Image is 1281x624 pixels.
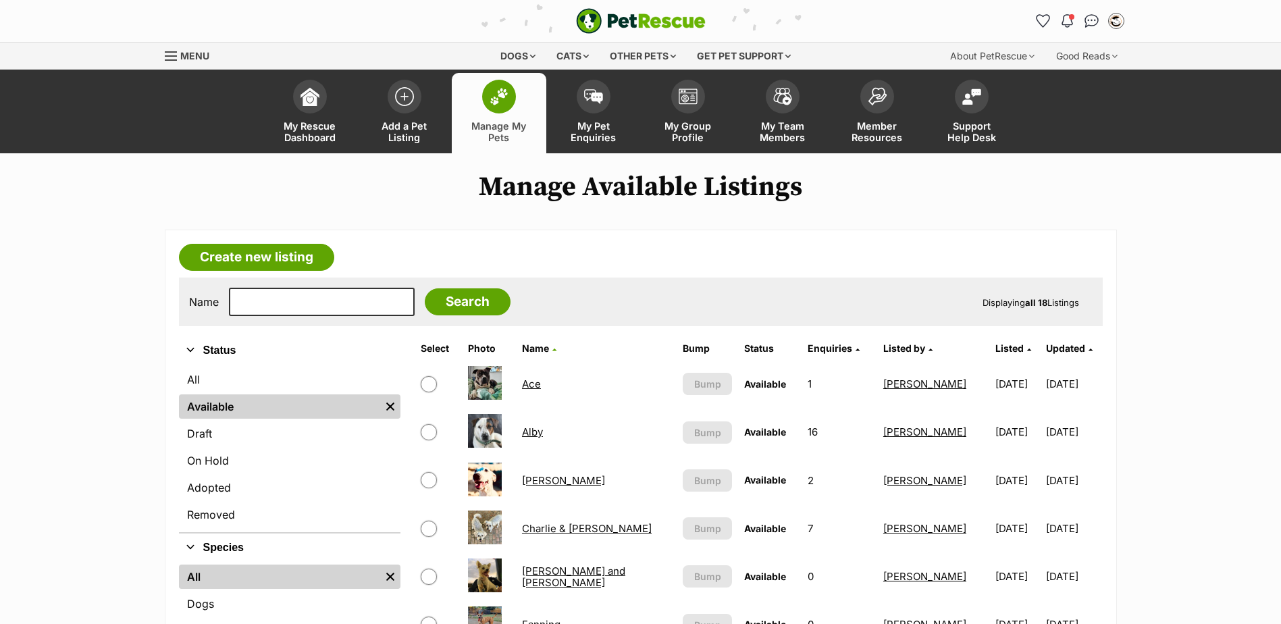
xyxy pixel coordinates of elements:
img: group-profile-icon-3fa3cf56718a62981997c0bc7e787c4b2cf8bcc04b72c1350f741eb67cf2f40e.svg [679,88,698,105]
a: Dogs [179,592,400,616]
img: dashboard-icon-eb2f2d2d3e046f16d808141f083e7271f6b2e854fb5c12c21221c1fb7104beca.svg [300,87,319,106]
a: [PERSON_NAME] and [PERSON_NAME] [522,565,625,589]
img: manage-my-pets-icon-02211641906a0b7f246fdf0571729dbe1e7629f14944591b6c1af311fb30b64b.svg [490,88,508,105]
a: [PERSON_NAME] [522,474,605,487]
span: Bump [694,425,721,440]
label: Name [189,296,219,308]
a: Draft [179,421,400,446]
a: Alby [522,425,543,438]
a: Name [522,342,556,354]
a: Updated [1046,342,1093,354]
a: [PERSON_NAME] [883,522,966,535]
a: Add a Pet Listing [357,73,452,153]
span: Available [744,523,786,534]
div: Cats [547,43,598,70]
span: Displaying Listings [983,297,1079,308]
button: Species [179,539,400,556]
span: My Rescue Dashboard [280,120,340,143]
img: logo-e224e6f780fb5917bec1dbf3a21bbac754714ae5b6737aabdf751b685950b380.svg [576,8,706,34]
td: [DATE] [990,553,1045,600]
button: Notifications [1057,10,1078,32]
td: [DATE] [990,361,1045,407]
td: [DATE] [1046,361,1101,407]
span: Available [744,426,786,438]
a: Favourites [1032,10,1054,32]
td: [DATE] [990,409,1045,455]
a: All [179,367,400,392]
a: My Pet Enquiries [546,73,641,153]
img: help-desk-icon-fdf02630f3aa405de69fd3d07c3f3aa587a6932b1a1747fa1d2bba05be0121f9.svg [962,88,981,105]
div: About PetRescue [941,43,1044,70]
td: [DATE] [1046,505,1101,552]
a: All [179,565,380,589]
a: My Rescue Dashboard [263,73,357,153]
button: My account [1105,10,1127,32]
img: pet-enquiries-icon-7e3ad2cf08bfb03b45e93fb7055b45f3efa6380592205ae92323e6603595dc1f.svg [584,89,603,104]
ul: Account quick links [1032,10,1127,32]
a: Member Resources [830,73,924,153]
a: PetRescue [576,8,706,34]
a: Ace [522,378,541,390]
button: Bump [683,373,733,395]
a: Remove filter [380,394,400,419]
a: Charlie & [PERSON_NAME] [522,522,652,535]
img: team-members-icon-5396bd8760b3fe7c0b43da4ab00e1e3bb1a5d9ba89233759b79545d2d3fc5d0d.svg [773,88,792,105]
td: 16 [802,409,877,455]
a: Listed by [883,342,933,354]
a: [PERSON_NAME] [883,570,966,583]
strong: all 18 [1025,297,1047,308]
span: Bump [694,569,721,583]
td: 0 [802,553,877,600]
img: notifications-46538b983faf8c2785f20acdc204bb7945ddae34d4c08c2a6579f10ce5e182be.svg [1062,14,1072,28]
span: Available [744,571,786,582]
button: Bump [683,469,733,492]
td: 1 [802,361,877,407]
span: Bump [694,521,721,536]
input: Search [425,288,511,315]
td: [DATE] [1046,409,1101,455]
a: Menu [165,43,219,67]
div: Good Reads [1047,43,1127,70]
span: Support Help Desk [941,120,1002,143]
a: Enquiries [808,342,860,354]
a: Conversations [1081,10,1103,32]
a: Available [179,394,380,419]
span: Updated [1046,342,1085,354]
a: [PERSON_NAME] [883,425,966,438]
th: Bump [677,338,738,359]
span: Bump [694,473,721,488]
th: Select [415,338,461,359]
td: [DATE] [990,457,1045,504]
button: Bump [683,421,733,444]
div: Dogs [491,43,545,70]
a: Removed [179,502,400,527]
button: Bump [683,517,733,540]
button: Status [179,342,400,359]
span: My Team Members [752,120,813,143]
span: Listed [995,342,1024,354]
span: Add a Pet Listing [374,120,435,143]
th: Photo [463,338,515,359]
button: Bump [683,565,733,588]
span: Manage My Pets [469,120,529,143]
a: Support Help Desk [924,73,1019,153]
img: member-resources-icon-8e73f808a243e03378d46382f2149f9095a855e16c252ad45f914b54edf8863c.svg [868,87,887,105]
a: Listed [995,342,1031,354]
td: [DATE] [1046,553,1101,600]
a: [PERSON_NAME] [883,474,966,487]
td: [DATE] [1046,457,1101,504]
img: add-pet-listing-icon-0afa8454b4691262ce3f59096e99ab1cd57d4a30225e0717b998d2c9b9846f56.svg [395,87,414,106]
th: Status [739,338,801,359]
span: My Pet Enquiries [563,120,624,143]
td: [DATE] [990,505,1045,552]
a: My Team Members [735,73,830,153]
img: Shardin Carter profile pic [1109,14,1123,28]
img: chat-41dd97257d64d25036548639549fe6c8038ab92f7586957e7f3b1b290dea8141.svg [1084,14,1099,28]
span: Bump [694,377,721,391]
a: On Hold [179,448,400,473]
span: Menu [180,50,209,61]
span: Listed by [883,342,925,354]
a: [PERSON_NAME] [883,378,966,390]
span: Name [522,342,549,354]
a: Manage My Pets [452,73,546,153]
